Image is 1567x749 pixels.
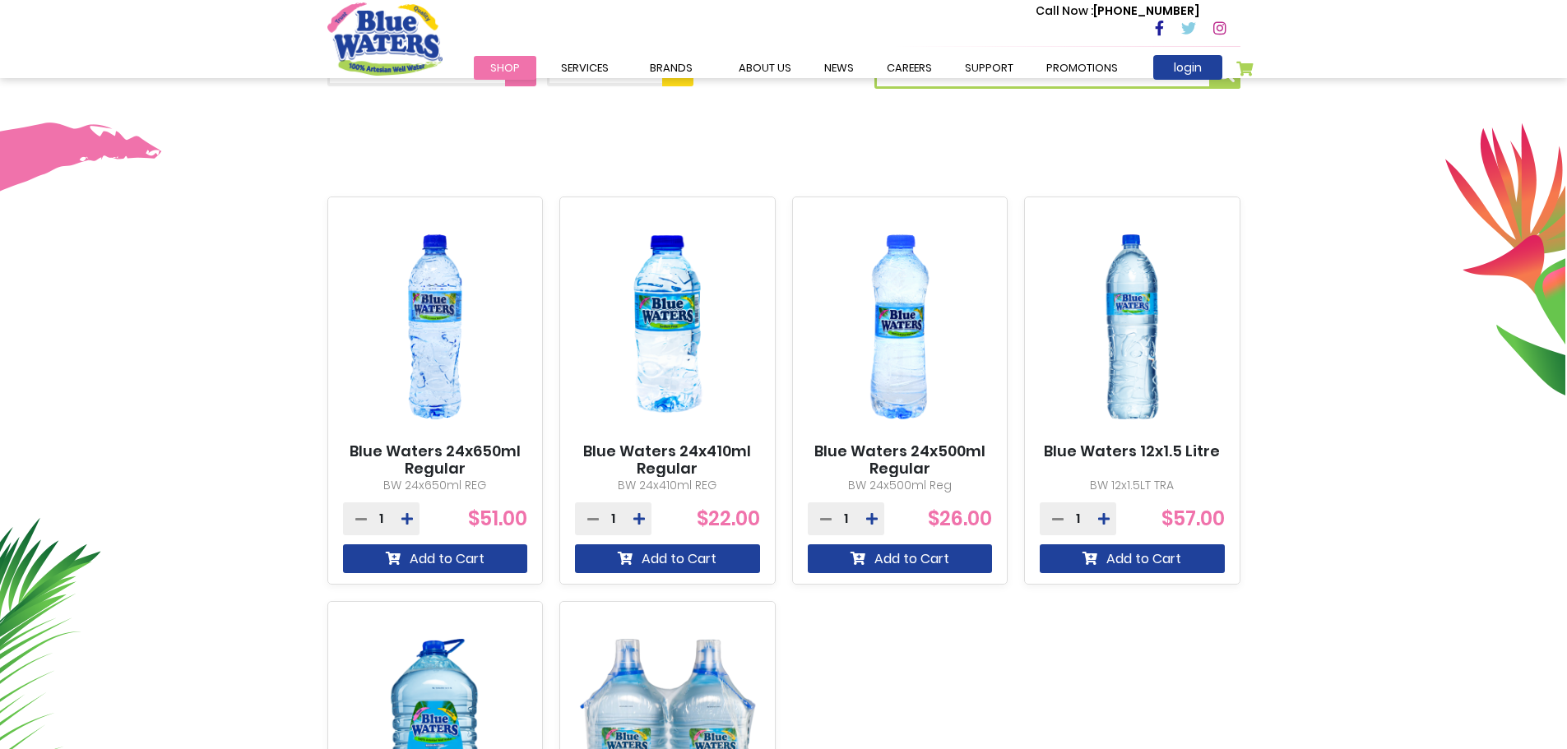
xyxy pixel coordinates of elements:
[808,544,993,573] button: Add to Cart
[722,56,808,80] a: about us
[870,56,948,80] a: careers
[1040,211,1225,442] img: Blue Waters 12x1.5 Litre
[327,2,443,75] a: store logo
[343,442,528,478] a: Blue Waters 24x650ml Regular
[343,477,528,494] p: BW 24x650ml REG
[575,544,760,573] button: Add to Cart
[468,505,527,532] span: $51.00
[561,60,609,76] span: Services
[808,442,993,478] a: Blue Waters 24x500ml Regular
[343,544,528,573] button: Add to Cart
[808,56,870,80] a: News
[697,505,760,532] span: $22.00
[575,442,760,478] a: Blue Waters 24x410ml Regular
[1040,544,1225,573] button: Add to Cart
[575,211,760,442] img: Blue Waters 24x410ml Regular
[490,60,520,76] span: Shop
[1036,2,1093,19] span: Call Now :
[650,60,693,76] span: Brands
[1036,2,1199,20] p: [PHONE_NUMBER]
[948,56,1030,80] a: support
[928,505,992,532] span: $26.00
[1153,55,1222,80] a: login
[343,211,528,442] img: Blue Waters 24x650ml Regular
[1040,477,1225,494] p: BW 12x1.5LT TRA
[575,477,760,494] p: BW 24x410ml REG
[1030,56,1134,80] a: Promotions
[808,211,993,442] img: Blue Waters 24x500ml Regular
[808,477,993,494] p: BW 24x500ml Reg
[1161,505,1225,532] span: $57.00
[1044,442,1220,460] a: Blue Waters 12x1.5 Litre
